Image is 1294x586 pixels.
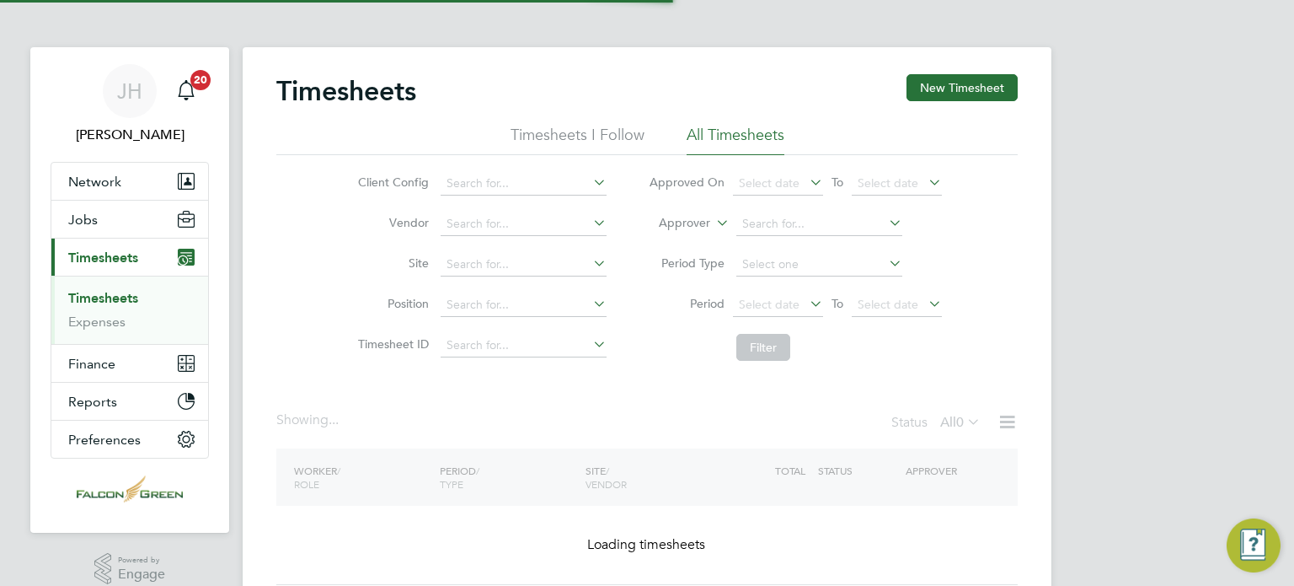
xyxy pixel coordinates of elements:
span: Network [68,174,121,190]
label: Site [353,255,429,271]
label: Approver [634,215,710,232]
label: Vendor [353,215,429,230]
button: Engage Resource Center [1227,519,1281,573]
a: 20 [169,64,203,118]
div: Showing [276,411,342,429]
div: Status [891,411,984,435]
span: Select date [858,175,918,191]
span: Select date [858,297,918,312]
span: Powered by [118,553,165,567]
label: Period Type [649,255,725,271]
label: Approved On [649,175,725,190]
span: To [826,171,848,193]
div: Timesheets [51,276,208,344]
span: ... [329,411,339,428]
span: Reports [68,394,117,410]
img: falcongreen-logo-retina.png [77,476,183,503]
input: Search for... [441,293,607,317]
input: Select one [736,253,902,277]
label: Period [649,296,725,311]
span: Timesheets [68,250,138,266]
button: Jobs [51,201,208,238]
a: JH[PERSON_NAME] [51,64,209,145]
span: JH [117,80,142,102]
input: Search for... [441,172,607,196]
li: Timesheets I Follow [511,125,644,155]
span: Select date [739,175,799,191]
a: Timesheets [68,290,138,306]
a: Go to home page [51,476,209,503]
span: Engage [118,567,165,582]
span: John Hearty [51,125,209,145]
label: Position [353,296,429,311]
button: Timesheets [51,239,208,276]
label: Client Config [353,175,429,190]
label: All [940,414,981,431]
input: Search for... [736,212,902,236]
span: 0 [956,414,964,431]
li: All Timesheets [687,125,784,155]
span: Preferences [68,432,141,448]
input: Search for... [441,253,607,277]
input: Search for... [441,212,607,236]
button: New Timesheet [906,74,1018,101]
button: Preferences [51,421,208,458]
a: Expenses [68,314,126,330]
button: Network [51,163,208,200]
span: Select date [739,297,799,312]
button: Filter [736,334,790,361]
span: 20 [190,70,211,90]
nav: Main navigation [30,47,229,533]
input: Search for... [441,334,607,358]
span: Jobs [68,212,98,228]
span: Finance [68,356,115,372]
label: Timesheet ID [353,336,429,352]
span: To [826,293,848,315]
button: Finance [51,345,208,382]
a: Powered byEngage [94,553,166,585]
button: Reports [51,383,208,420]
h2: Timesheets [276,74,416,108]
